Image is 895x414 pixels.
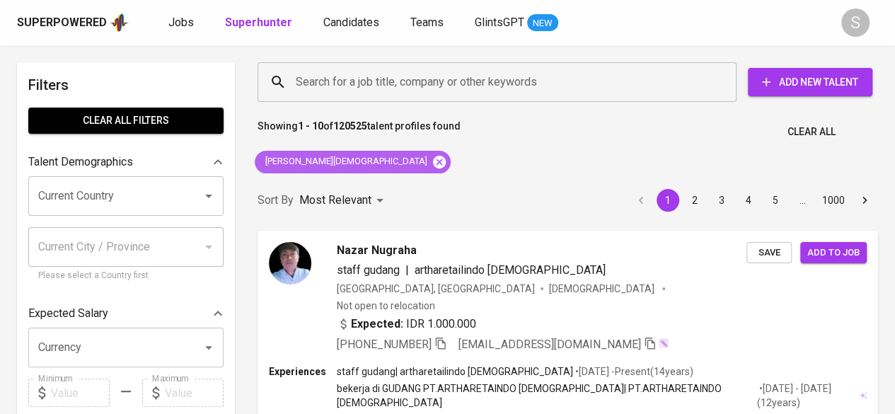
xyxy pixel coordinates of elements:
span: Clear All filters [40,112,212,130]
input: Value [165,379,224,407]
div: Expected Salary [28,299,224,328]
span: | [405,262,409,279]
button: Go to page 4 [737,189,760,212]
button: Open [199,338,219,357]
span: artharetailindo [DEMOGRAPHIC_DATA] [415,263,606,277]
button: Save [746,242,792,264]
button: Go to page 5 [764,189,787,212]
div: Superpowered [17,15,107,31]
span: GlintsGPT [475,16,524,29]
span: staff gudang [337,263,400,277]
span: Candidates [323,16,379,29]
p: bekerja di GUDANG PT.ARTHARETAINDO [DEMOGRAPHIC_DATA] | PT.ARTHARETAINDO [DEMOGRAPHIC_DATA] [337,381,757,410]
span: Teams [410,16,444,29]
img: app logo [110,12,129,33]
span: [EMAIL_ADDRESS][DOMAIN_NAME] [458,338,641,351]
button: Add to job [800,242,867,264]
p: Showing of talent profiles found [258,119,461,145]
b: Superhunter [225,16,292,29]
div: IDR 1.000.000 [337,316,476,333]
button: Add New Talent [748,68,872,96]
span: [DEMOGRAPHIC_DATA] [549,282,657,296]
button: Open [199,186,219,206]
b: Expected: [351,316,403,333]
button: Go to page 2 [683,189,706,212]
a: Candidates [323,14,382,32]
span: NEW [527,16,558,30]
div: S [841,8,870,37]
input: Value [51,379,110,407]
p: staff gudang | artharetailindo [DEMOGRAPHIC_DATA] [337,364,573,379]
a: Superpoweredapp logo [17,12,129,33]
button: Clear All filters [28,108,224,134]
a: Jobs [168,14,197,32]
span: Clear All [787,123,836,141]
a: Superhunter [225,14,295,32]
b: 120525 [333,120,367,132]
div: … [791,193,814,207]
span: Add New Talent [759,74,861,91]
p: Sort By [258,192,294,209]
span: Save [753,245,785,261]
button: Go to next page [853,189,876,212]
div: Most Relevant [299,188,388,214]
p: • [DATE] - [DATE] ( 12 years ) [757,381,858,410]
p: Expected Salary [28,305,108,322]
span: Jobs [168,16,194,29]
img: magic_wand.svg [658,338,669,349]
a: Teams [410,14,446,32]
p: Most Relevant [299,192,371,209]
span: [PHONE_NUMBER] [337,338,432,351]
div: [GEOGRAPHIC_DATA], [GEOGRAPHIC_DATA] [337,282,535,296]
h6: Filters [28,74,224,96]
p: Please select a Country first [38,269,214,283]
b: 1 - 10 [298,120,323,132]
button: page 1 [657,189,679,212]
p: Talent Demographics [28,154,133,171]
button: Go to page 1000 [818,189,849,212]
p: Not open to relocation [337,299,435,313]
nav: pagination navigation [628,189,878,212]
button: Go to page 3 [710,189,733,212]
img: c06cdb4cacf1a5aae408d10fff4df567.jpg [269,242,311,284]
div: [PERSON_NAME][DEMOGRAPHIC_DATA] [255,151,451,173]
span: Nazar Nugraha [337,242,417,259]
a: GlintsGPT NEW [475,14,558,32]
p: • [DATE] - Present ( 14 years ) [573,364,693,379]
p: Experiences [269,364,337,379]
span: [PERSON_NAME][DEMOGRAPHIC_DATA] [255,155,436,168]
button: Clear All [782,119,841,145]
span: Add to job [807,245,860,261]
div: Talent Demographics [28,148,224,176]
